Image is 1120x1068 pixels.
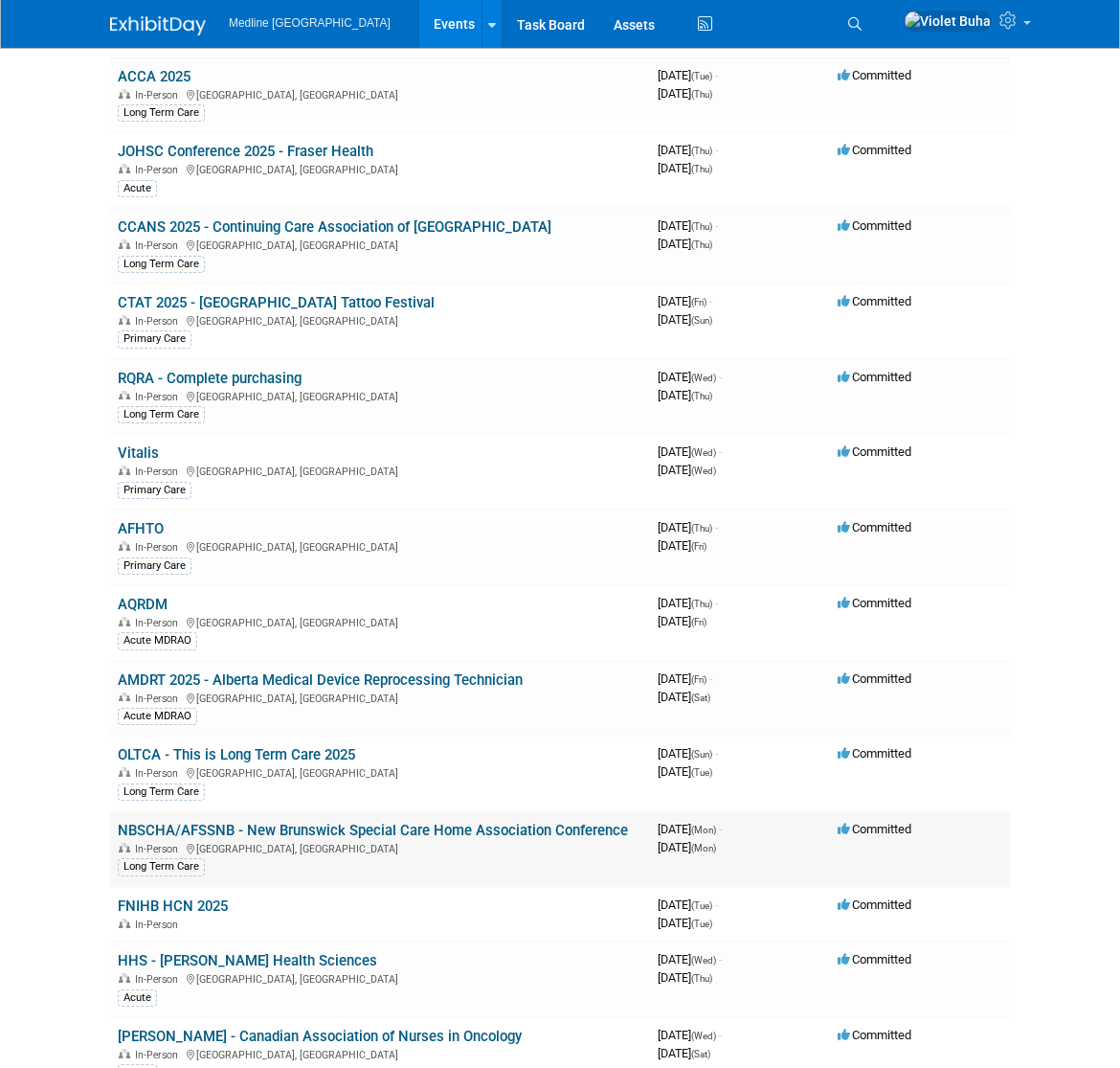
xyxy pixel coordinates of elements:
span: [DATE] [658,822,722,836]
span: (Thu) [691,599,712,609]
img: In-Person Event [119,164,130,173]
span: (Wed) [691,466,716,476]
span: (Fri) [691,674,706,685]
span: (Sat) [691,1049,710,1059]
span: (Wed) [691,447,716,458]
span: [DATE] [658,690,710,704]
span: [DATE] [658,596,718,610]
span: - [719,370,722,384]
span: Committed [838,898,911,912]
span: Committed [838,746,911,761]
span: (Thu) [691,391,712,401]
span: - [719,444,722,459]
span: In-Person [135,693,184,705]
a: CCANS 2025 - Continuing Care Association of [GEOGRAPHIC_DATA] [118,218,551,236]
span: Committed [838,671,911,686]
span: In-Person [135,466,184,478]
span: (Sun) [691,315,712,326]
span: [DATE] [658,237,712,251]
a: RQRA - Complete purchasing [118,370,302,387]
span: [DATE] [658,671,712,686]
span: [DATE] [658,312,712,327]
span: [DATE] [658,218,718,233]
div: [GEOGRAPHIC_DATA], [GEOGRAPHIC_DATA] [118,840,642,855]
span: (Fri) [691,297,706,307]
a: AQRDM [118,596,168,613]
div: [GEOGRAPHIC_DATA], [GEOGRAPHIC_DATA] [118,614,642,629]
div: Long Term Care [118,784,205,801]
span: [DATE] [658,970,712,985]
div: Long Term Care [118,858,205,875]
span: Committed [838,218,911,233]
span: [DATE] [658,952,722,966]
a: Vitalis [118,444,159,462]
span: Committed [838,596,911,610]
div: [GEOGRAPHIC_DATA], [GEOGRAPHIC_DATA] [118,388,642,403]
span: [DATE] [658,1046,710,1060]
span: (Tue) [691,767,712,778]
span: In-Person [135,541,184,554]
div: [GEOGRAPHIC_DATA], [GEOGRAPHIC_DATA] [118,237,642,252]
span: - [715,143,718,157]
span: - [719,1028,722,1042]
span: In-Person [135,919,184,931]
span: Committed [838,294,911,308]
img: In-Person Event [119,767,130,777]
span: Committed [838,520,911,534]
span: (Wed) [691,955,716,966]
span: [DATE] [658,463,716,477]
span: - [715,520,718,534]
a: [PERSON_NAME] - Canadian Association of Nurses in Oncology [118,1028,522,1045]
div: [GEOGRAPHIC_DATA], [GEOGRAPHIC_DATA] [118,161,642,176]
img: In-Person Event [119,541,130,551]
img: Violet Buha [904,11,992,32]
span: In-Person [135,164,184,176]
img: In-Person Event [119,843,130,852]
span: (Fri) [691,617,706,627]
a: NBSCHA/AFSSNB - New Brunswick Special Care Home Association Conference [118,822,628,839]
div: Primary Care [118,557,191,575]
span: [DATE] [658,143,718,157]
span: (Thu) [691,221,712,232]
div: [GEOGRAPHIC_DATA], [GEOGRAPHIC_DATA] [118,690,642,705]
img: In-Person Event [119,89,130,99]
span: [DATE] [658,68,718,82]
img: In-Person Event [119,617,130,626]
span: In-Person [135,973,184,986]
span: In-Person [135,391,184,403]
span: - [719,952,722,966]
div: [GEOGRAPHIC_DATA], [GEOGRAPHIC_DATA] [118,463,642,478]
a: AFHTO [118,520,164,537]
span: In-Person [135,315,184,328]
span: Committed [838,822,911,836]
span: In-Person [135,843,184,855]
span: [DATE] [658,520,718,534]
div: Primary Care [118,330,191,348]
img: In-Person Event [119,1049,130,1058]
span: [DATE] [658,764,712,779]
div: Acute MDRAO [118,708,197,725]
span: [DATE] [658,370,722,384]
span: - [715,746,718,761]
span: - [709,294,712,308]
span: [DATE] [658,444,722,459]
span: (Tue) [691,900,712,911]
span: Committed [838,952,911,966]
span: [DATE] [658,746,718,761]
span: [DATE] [658,388,712,402]
span: Committed [838,444,911,459]
div: Acute [118,180,157,197]
a: OLTCA - This is Long Term Care 2025 [118,746,355,763]
a: CTAT 2025 - [GEOGRAPHIC_DATA] Tattoo Festival [118,294,435,311]
img: In-Person Event [119,693,130,702]
span: (Sat) [691,693,710,703]
span: (Mon) [691,843,716,853]
span: In-Person [135,1049,184,1061]
span: Committed [838,143,911,157]
span: - [715,898,718,912]
div: Long Term Care [118,406,205,423]
img: In-Person Event [119,239,130,249]
div: Long Term Care [118,104,205,122]
span: (Tue) [691,919,712,929]
div: Long Term Care [118,256,205,273]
